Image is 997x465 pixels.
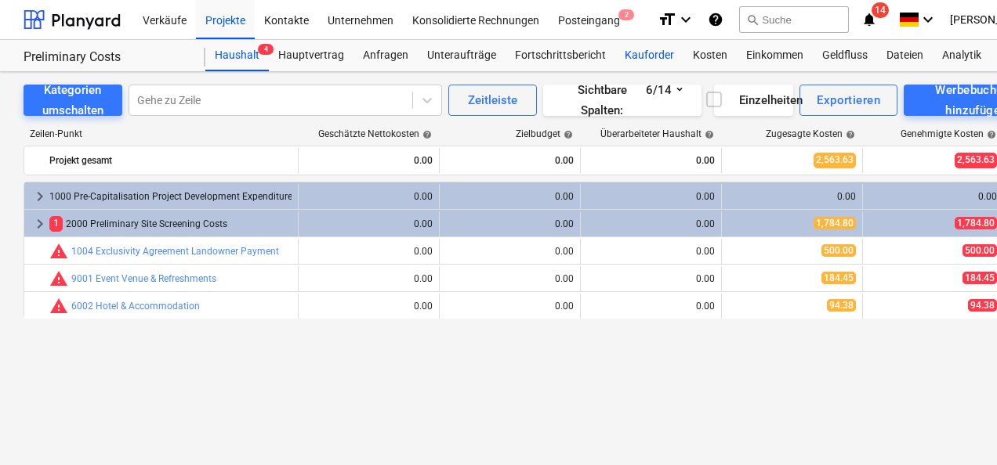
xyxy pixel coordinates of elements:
span: 14 [872,2,889,18]
span: keyboard_arrow_right [31,187,49,206]
button: Einzelheiten [714,85,793,116]
a: 9001 Event Venue & Refreshments [71,273,216,284]
a: 1004 Exclusivity Agreement Landowner Payment [71,246,279,257]
div: 0.00 [587,148,715,173]
span: 4 [258,44,274,55]
a: Kosten [683,40,737,71]
span: 500.00 [821,244,856,257]
div: 0.00 [305,301,433,312]
div: Genehmigte Kosten [901,128,996,139]
span: help [560,130,573,139]
span: 94.38 [968,299,997,312]
div: 0.00 [305,246,433,257]
div: 0.00 [446,273,574,284]
span: search [746,13,759,26]
div: 0.00 [869,191,997,202]
div: 1000 Pre-Capitalisation Project Development Expenditure [49,184,292,209]
a: Geldfluss [813,40,877,71]
button: Kategorien umschalten [24,85,122,116]
span: 2 [618,9,634,20]
span: 184.45 [963,272,997,284]
div: Zeitleiste [468,90,517,110]
a: Analytik [933,40,991,71]
i: keyboard_arrow_down [676,10,695,29]
div: 0.00 [446,218,574,229]
div: Zielbudget [516,128,573,139]
a: Anfragen [353,40,418,71]
a: Dateien [877,40,933,71]
a: Fortschrittsbericht [506,40,615,71]
span: help [843,130,855,139]
button: Sichtbare Spalten:6/14 [543,85,702,116]
div: 0.00 [587,273,715,284]
div: 0.00 [305,148,433,173]
a: Unteraufträge [418,40,506,71]
iframe: Chat Widget [919,390,997,465]
span: help [984,130,996,139]
i: notifications [861,10,877,29]
div: Zugesagte Kosten [766,128,855,139]
span: Die damit verbundenen Kosten übersteigen das überarbeitete Budget [49,242,68,261]
span: help [702,130,714,139]
a: 6002 Hotel & Accommodation [71,301,200,312]
a: Kauforder [615,40,683,71]
a: Haushalt4 [205,40,269,71]
a: Einkommen [737,40,813,71]
div: Geschätzte Nettokosten [318,128,432,139]
div: 0.00 [446,148,574,173]
div: Chat-Widget [919,390,997,465]
span: help [419,130,432,139]
span: 94.38 [827,299,856,312]
div: Überarbeiteter Haushalt [600,128,714,139]
div: Exportieren [817,90,880,110]
span: keyboard_arrow_right [31,214,49,233]
div: 0.00 [587,301,715,312]
div: Preliminary Costs [24,49,187,66]
span: 1,784.80 [814,217,856,229]
i: format_size [658,10,676,29]
div: 0.00 [728,191,856,202]
div: Einzelheiten [705,90,803,110]
button: Exportieren [799,85,897,116]
div: Projekt gesamt [49,148,292,173]
div: 2000 Preliminary Site Screening Costs [49,211,292,236]
button: Suche [739,6,849,33]
div: 0.00 [587,218,715,229]
span: 1,784.80 [955,217,997,229]
div: Kategorien umschalten [42,80,103,121]
span: 2,563.63 [814,153,856,168]
span: Die damit verbundenen Kosten übersteigen das überarbeitete Budget [49,269,68,288]
div: 0.00 [305,218,433,229]
div: 0.00 [305,191,433,202]
a: Hauptvertrag [269,40,353,71]
span: 184.45 [821,272,856,284]
div: 0.00 [446,246,574,257]
div: 0.00 [446,191,574,202]
div: Sichtbare Spalten : 6/14 [562,80,683,121]
div: Zeilen-Punkt [24,128,298,139]
span: Die damit verbundenen Kosten übersteigen das überarbeitete Budget [49,297,68,315]
div: 0.00 [587,191,715,202]
span: 500.00 [963,244,997,257]
div: 0.00 [446,301,574,312]
span: 2,563.63 [955,153,997,168]
i: Wissensbasis [708,10,723,29]
div: Haushalt [205,40,269,71]
div: 0.00 [305,273,433,284]
i: keyboard_arrow_down [919,10,937,29]
div: 0.00 [587,246,715,257]
span: 1 [49,216,63,231]
button: Zeitleiste [448,85,537,116]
